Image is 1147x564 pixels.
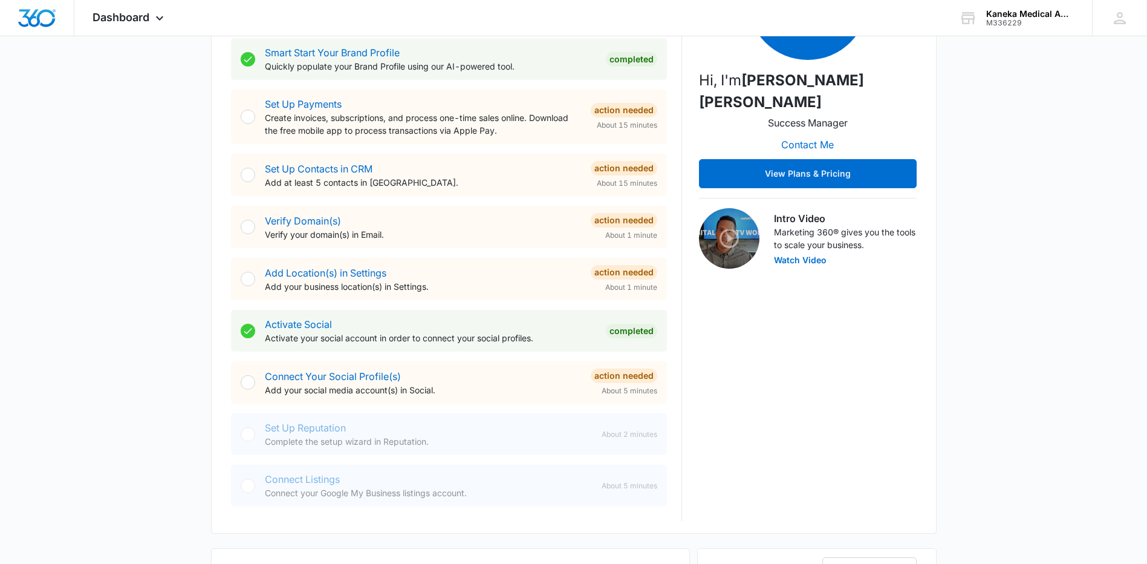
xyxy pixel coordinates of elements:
img: Intro Video [699,208,759,269]
p: Add your business location(s) in Settings. [265,280,581,293]
a: Set Up Contacts in CRM [265,163,372,175]
span: About 5 minutes [602,480,657,491]
h3: Intro Video [774,211,917,226]
div: Action Needed [591,103,657,117]
p: Verify your domain(s) in Email. [265,228,581,241]
div: Action Needed [591,369,657,383]
a: Smart Start Your Brand Profile [265,47,400,59]
div: Action Needed [591,213,657,228]
span: About 5 minutes [602,385,657,396]
div: Completed [606,52,657,67]
p: Quickly populate your Brand Profile using our AI-powered tool. [265,60,596,73]
div: Completed [606,324,657,338]
p: Add your social media account(s) in Social. [265,384,581,396]
div: account name [986,9,1074,19]
button: Contact Me [769,130,846,159]
span: About 2 minutes [602,429,657,440]
span: About 15 minutes [597,178,657,189]
span: Dashboard [93,11,149,24]
span: About 1 minute [605,230,657,241]
p: Create invoices, subscriptions, and process one-time sales online. Download the free mobile app t... [265,111,581,137]
button: Watch Video [774,256,827,264]
span: About 1 minute [605,282,657,293]
div: Action Needed [591,161,657,175]
button: View Plans & Pricing [699,159,917,188]
p: Success Manager [768,116,848,130]
strong: [PERSON_NAME] [PERSON_NAME] [699,71,864,111]
p: Activate your social account in order to connect your social profiles. [265,332,596,344]
p: Marketing 360® gives you the tools to scale your business. [774,226,917,251]
a: Set Up Payments [265,98,342,110]
a: Verify Domain(s) [265,215,341,227]
a: Connect Your Social Profile(s) [265,370,401,382]
p: Hi, I'm [699,70,917,113]
p: Connect your Google My Business listings account. [265,487,592,499]
a: Activate Social [265,318,332,330]
div: Action Needed [591,265,657,280]
p: Complete the setup wizard in Reputation. [265,435,592,448]
span: About 15 minutes [597,120,657,131]
div: account id [986,19,1074,27]
p: Add at least 5 contacts in [GEOGRAPHIC_DATA]. [265,176,581,189]
a: Add Location(s) in Settings [265,267,386,279]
